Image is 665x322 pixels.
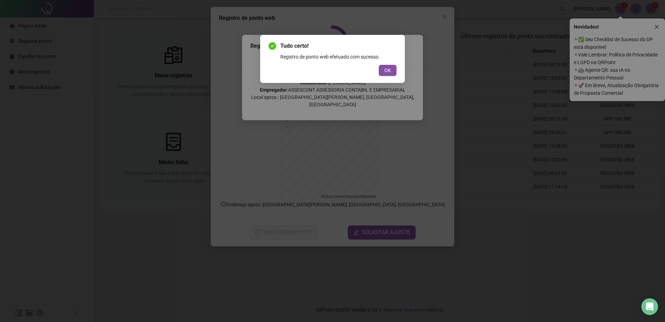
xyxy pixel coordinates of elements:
[379,65,396,76] button: OK
[384,67,391,74] span: OK
[280,53,396,61] div: Registro de ponto web efetuado com sucesso.
[269,42,276,50] span: check-circle
[280,42,396,50] span: Tudo certo!
[641,298,658,315] div: Open Intercom Messenger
